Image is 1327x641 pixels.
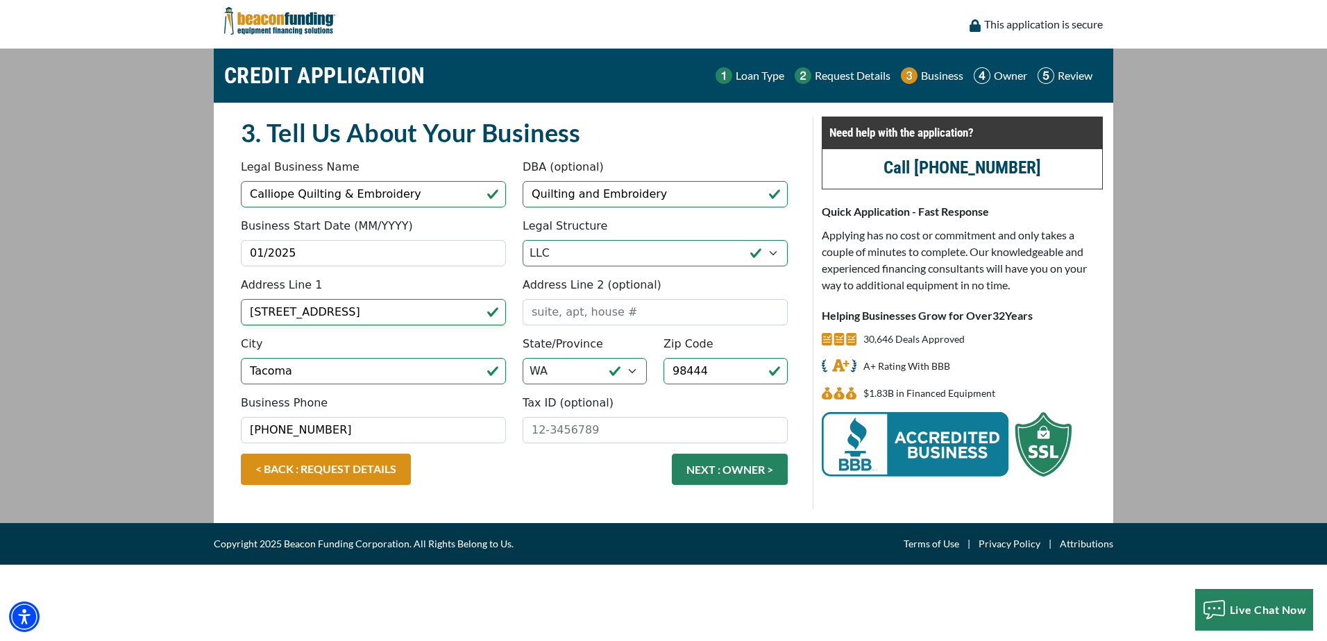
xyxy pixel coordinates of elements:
[1195,589,1314,631] button: Live Chat Now
[716,67,732,84] img: Step 1
[822,227,1103,293] p: Applying has no cost or commitment and only takes a couple of minutes to complete. Our knowledgea...
[9,601,40,632] div: Accessibility Menu
[241,240,506,266] input: MM/YYYY
[901,67,918,84] img: Step 3
[994,67,1027,84] p: Owner
[795,67,811,84] img: Step 2
[959,536,979,552] span: |
[992,309,1005,322] span: 32
[523,181,788,207] input: Does Business As
[1058,67,1092,84] p: Review
[863,385,995,402] p: $1,830,005,945 in Financed Equipment
[523,299,788,325] input: suite, apt, house #
[523,218,607,234] label: Legal Structure
[241,218,413,234] label: Business Start Date (MM/YYYY)
[1038,67,1054,84] img: Step 5
[863,331,965,348] p: 30,646 Deals Approved
[970,19,981,32] img: lock icon to convery security
[241,454,411,485] a: < BACK : REQUEST DETAILS
[1040,536,1060,552] span: |
[663,336,713,352] label: Zip Code
[241,159,360,176] label: Legal Business Name
[984,16,1103,33] p: This application is secure
[815,67,890,84] p: Request Details
[1230,603,1307,616] span: Live Chat Now
[921,67,963,84] p: Business
[523,395,614,411] label: Tax ID (optional)
[904,536,959,552] a: Terms of Use
[523,159,604,176] label: DBA (optional)
[822,412,1072,477] img: BBB Acredited Business and SSL Protection
[736,67,784,84] p: Loan Type
[1060,536,1113,552] a: Attributions
[884,157,1041,178] a: call (847) 232-7803
[224,55,425,96] h1: CREDIT APPLICATION
[822,203,1103,220] p: Quick Application - Fast Response
[241,395,328,411] label: Business Phone
[214,536,514,552] span: Copyright 2025 Beacon Funding Corporation. All Rights Belong to Us.
[523,277,661,293] label: Address Line 2 (optional)
[241,117,788,148] h2: 3. Tell Us About Your Business
[672,454,788,485] button: NEXT : OWNER >
[979,536,1040,552] a: Privacy Policy
[523,336,603,352] label: State/Province
[241,336,262,352] label: City
[523,417,788,443] input: 12-3456789
[241,277,322,293] label: Address Line 1
[829,124,1095,141] p: Need help with the application?
[863,358,950,375] p: A+ Rating With BBB
[974,67,990,84] img: Step 4
[822,307,1103,324] p: Helping Businesses Grow for Over Years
